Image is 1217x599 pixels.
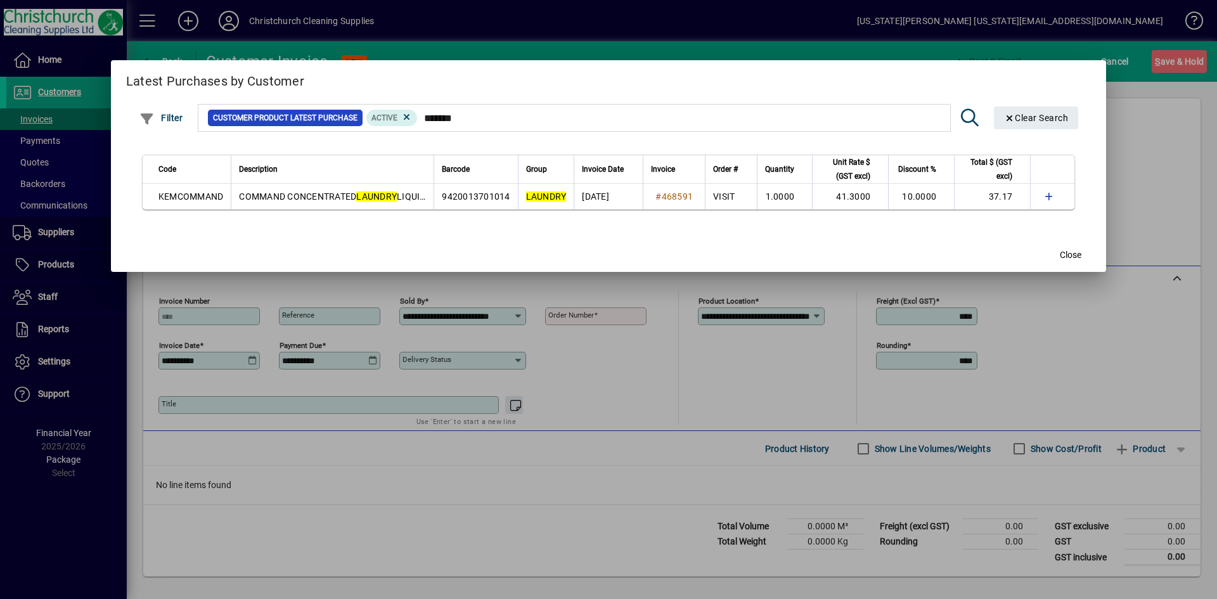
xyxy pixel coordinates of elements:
span: Clear Search [1004,113,1069,123]
div: Quantity [765,162,806,176]
a: #468591 [651,190,697,203]
div: Unit Rate $ (GST excl) [820,155,882,183]
td: 10.0000 [888,184,954,209]
button: Filter [136,106,186,129]
span: Code [158,162,176,176]
td: 41.3000 [812,184,888,209]
td: VISIT [705,184,757,209]
span: # [655,191,661,202]
span: Active [371,113,397,122]
div: Order # [713,162,749,176]
span: Description [239,162,278,176]
button: Close [1050,244,1091,267]
div: Description [239,162,426,176]
span: Customer Product Latest Purchase [213,112,357,124]
button: Clear [994,106,1079,129]
div: Total $ (GST excl) [962,155,1024,183]
span: Invoice Date [582,162,624,176]
td: [DATE] [574,184,643,209]
div: Barcode [442,162,510,176]
span: Quantity [765,162,794,176]
div: Invoice Date [582,162,635,176]
span: Invoice [651,162,675,176]
td: 1.0000 [757,184,812,209]
span: Close [1060,248,1081,262]
div: Discount % [896,162,948,176]
em: LAUNDRY [526,191,567,202]
span: Total $ (GST excl) [962,155,1012,183]
div: Invoice [651,162,697,176]
mat-chip: Product Activation Status: Active [366,110,417,126]
span: Unit Rate $ (GST excl) [820,155,870,183]
span: COMMAND CONCENTRATED LIQUID 5L [239,191,438,202]
span: Discount % [898,162,936,176]
span: KEMCOMMAND [158,191,224,202]
span: 468591 [662,191,693,202]
span: Group [526,162,547,176]
span: Barcode [442,162,470,176]
em: LAUNDRY [356,191,397,202]
td: 37.17 [954,184,1030,209]
span: Filter [139,113,183,123]
div: Code [158,162,224,176]
div: Group [526,162,567,176]
span: Order # [713,162,738,176]
h2: Latest Purchases by Customer [111,60,1106,97]
span: 9420013701014 [442,191,510,202]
